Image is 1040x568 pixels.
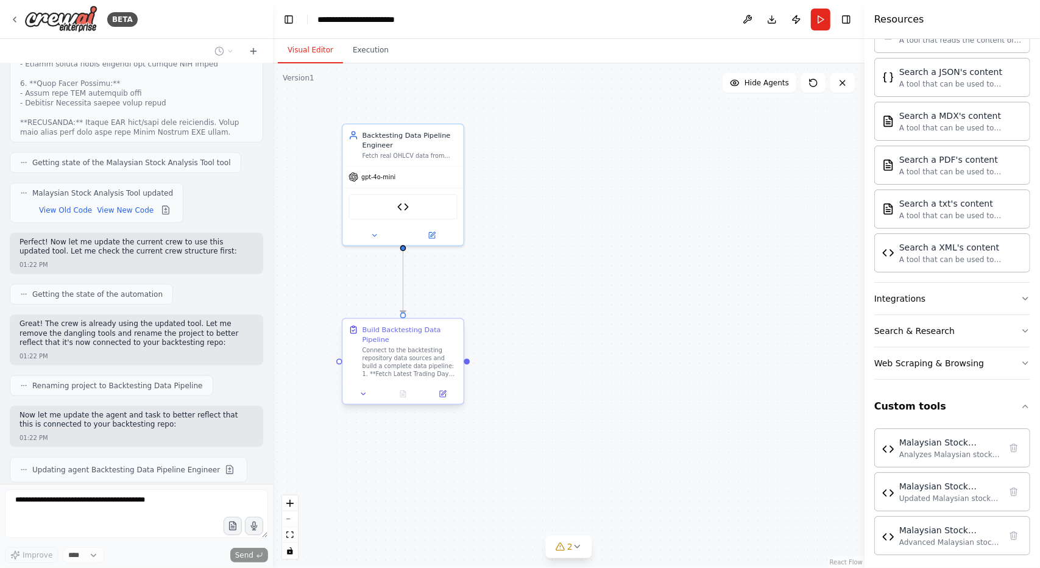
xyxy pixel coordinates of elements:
[899,241,1022,254] div: Search a XML's content
[342,124,464,246] div: Backtesting Data Pipeline EngineerFetch real OHLCV data from TradeWizard APIs and CloudFront feat...
[210,44,239,59] button: Switch to previous chat
[899,524,1000,536] div: Malaysian Stock Analysis Tool
[874,315,1030,347] button: Search & Research
[19,238,253,257] p: Perfect! Now let me update the current crew to use this updated tool. Let me check the current cr...
[107,12,138,27] div: BETA
[230,548,268,563] button: Send
[363,325,458,344] div: Build Backtesting Data Pipeline
[19,319,253,348] p: Great! The crew is already using the updated tool. Let me remove the dangling tools and rename th...
[245,517,263,535] button: Click to speak your automation idea
[282,527,298,543] button: fit view
[899,123,1022,133] div: A tool that can be used to semantic search a query from a MDX's content.
[342,320,464,407] div: Build Backtesting Data PipelineConnect to the backtesting repository data sources and build a com...
[282,543,298,559] button: toggle interactivity
[882,115,894,127] img: MDXSearchTool
[874,357,984,369] div: Web Scraping & Browsing
[398,249,408,314] g: Edge from 4692c31e-339d-49c7-9865-3f28119d02a3 to ef576935-2c56-486e-afc0-01bf14757bb7
[899,154,1022,166] div: Search a PDF's content
[19,260,48,269] div: 01:22 PM
[19,352,48,361] div: 01:22 PM
[5,489,268,538] textarea: To enrich screen reader interactions, please activate Accessibility in Grammarly extension settings
[899,110,1022,122] div: Search a MDX's content
[32,465,220,475] span: Updating agent Backtesting Data Pipeline Engineer
[363,152,458,160] div: Fetch real OHLCV data from TradeWizard APIs and CloudFront feather files to support the backtesti...
[32,158,231,168] span: Getting state of the Malaysian Stock Analysis Tool tool
[899,79,1022,89] div: A tool that can be used to semantic search a query from a JSON's content.
[244,44,263,59] button: Start a new chat
[19,433,48,442] div: 01:22 PM
[1005,439,1022,456] button: Delete tool
[23,550,52,560] span: Improve
[280,11,297,28] button: Hide left sidebar
[874,347,1030,379] button: Web Scraping & Browsing
[874,389,1030,424] button: Custom tools
[874,283,1030,314] button: Integrations
[426,388,459,400] button: Open in side panel
[224,517,242,535] button: Upload files
[882,247,894,259] img: XMLSearchTool
[343,38,398,63] button: Execution
[363,346,458,378] div: Connect to the backtesting repository data sources and build a complete data pipeline: 1. **Fetch...
[899,255,1022,264] div: A tool that can be used to semantic search a query from a XML's content.
[404,230,459,241] button: Open in side panel
[882,443,894,455] img: Malaysian Stock Analysis
[1005,483,1022,500] button: Delete tool
[899,211,1022,221] div: A tool that can be used to semantic search a query from a txt's content.
[32,381,203,391] span: Renaming project to Backtesting Data Pipeline
[32,289,163,299] span: Getting the state of the automation
[899,436,1000,449] div: Malaysian Stock Analysis
[32,188,173,198] span: Malaysian Stock Analysis Tool updated
[282,495,298,559] div: React Flow controls
[882,159,894,171] img: PDFSearchTool
[838,11,855,28] button: Hide right sidebar
[19,411,253,430] p: Now let me update the agent and task to better reflect that this is connected to your backtesting...
[874,12,924,27] h4: Resources
[282,511,298,527] button: zoom out
[382,388,423,400] button: No output available
[39,203,92,218] button: View Old Code
[899,494,1000,503] div: Updated Malaysian stock data analysis tool that fetches stock data from feather file, performs ma...
[899,197,1022,210] div: Search a txt's content
[882,71,894,83] img: JSONSearchTool
[899,66,1022,78] div: Search a JSON's content
[282,495,298,511] button: zoom in
[899,35,1022,45] div: A tool that reads the content of a file. To use this tool, provide a 'file_path' parameter with t...
[317,13,416,26] nav: breadcrumb
[397,201,409,213] img: Malaysian Stock Analysis Tool
[899,167,1022,177] div: A tool that can be used to semantic search a query from a PDF's content.
[882,203,894,215] img: TXTSearchTool
[24,5,97,33] img: Logo
[745,78,789,88] span: Hide Agents
[235,550,253,560] span: Send
[1005,527,1022,544] button: Delete tool
[283,73,314,83] div: Version 1
[874,325,955,337] div: Search & Research
[545,536,592,558] button: 2
[278,38,343,63] button: Visual Editor
[830,559,863,566] a: React Flow attribution
[899,450,1000,460] div: Analyzes Malaysian stocks with technical indicators, smart caching, and screening capabilities. S...
[5,547,58,563] button: Improve
[882,531,894,543] img: Malaysian Stock Analysis Tool
[899,538,1000,547] div: Advanced Malaysian stock analysis tool with real-time API integration, technical indicators, and ...
[874,293,925,305] div: Integrations
[361,173,395,181] span: gpt-4o-mini
[567,541,573,553] span: 2
[97,203,154,218] button: View New Code
[899,480,1000,492] div: Malaysian Stock Analysis Tool
[882,487,894,499] img: Malaysian Stock Analysis Tool
[723,73,796,93] button: Hide Agents
[363,130,458,150] div: Backtesting Data Pipeline Engineer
